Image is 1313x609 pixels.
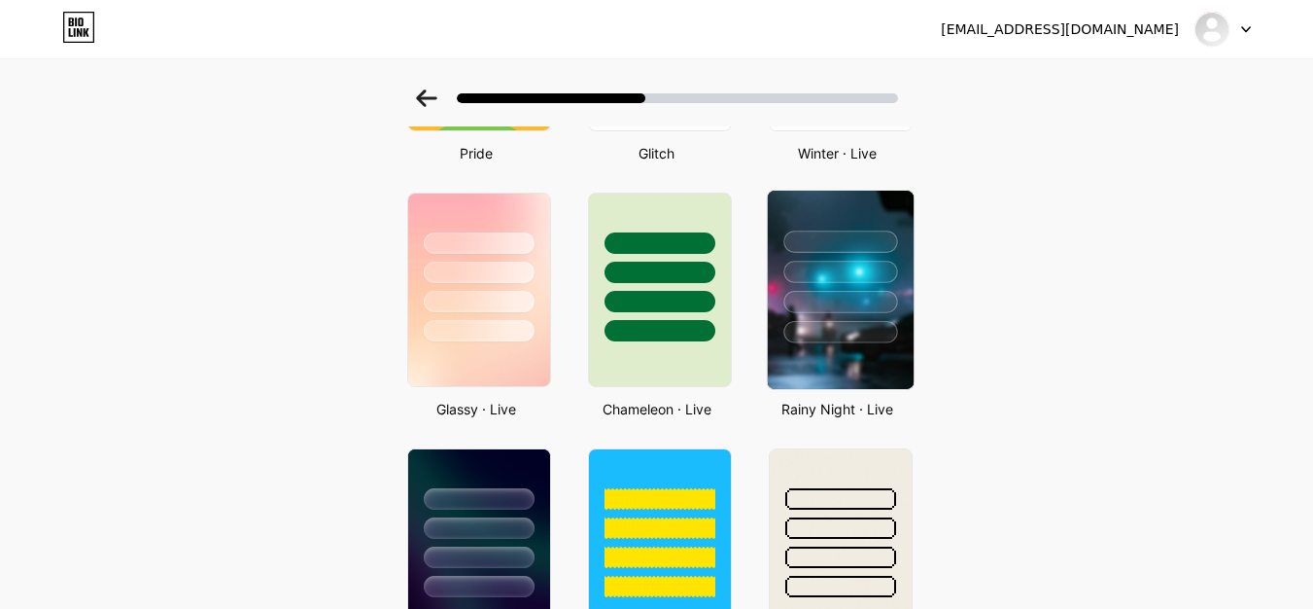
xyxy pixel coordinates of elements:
div: [EMAIL_ADDRESS][DOMAIN_NAME] [941,19,1179,40]
div: Glitch [582,143,732,163]
div: Glassy · Live [401,399,551,419]
div: Winter · Live [763,143,913,163]
img: rainy_night.jpg [767,191,913,389]
div: Rainy Night · Live [763,399,913,419]
div: Chameleon · Live [582,399,732,419]
div: Pride [401,143,551,163]
img: UpCore Business [1193,11,1230,48]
